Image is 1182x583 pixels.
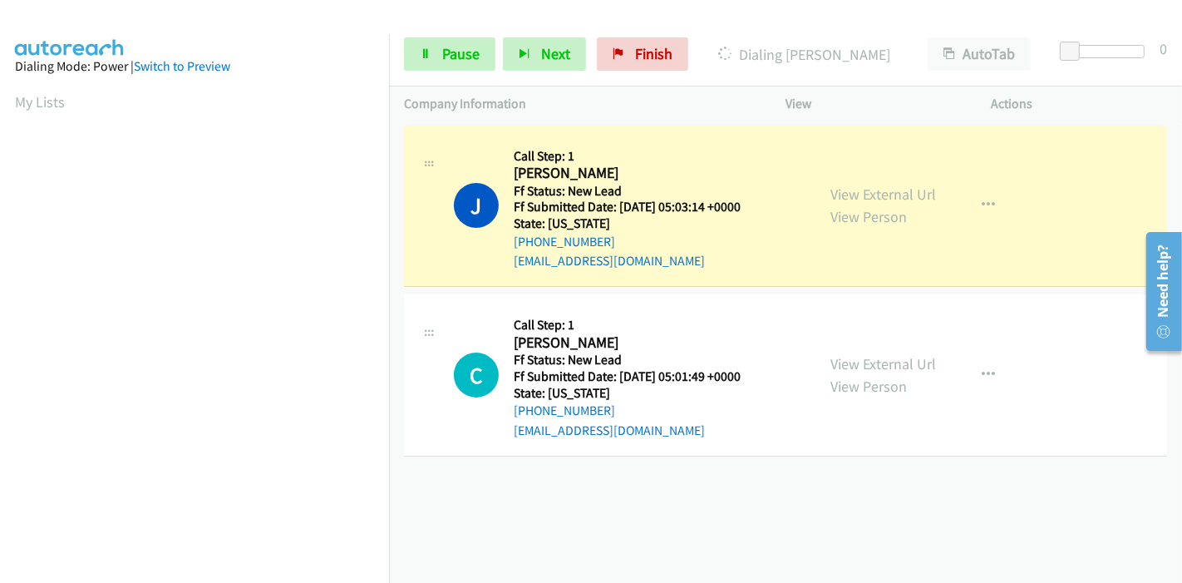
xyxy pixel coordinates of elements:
a: View External Url [830,354,936,373]
a: [PHONE_NUMBER] [514,234,615,250]
div: The call is yet to be attempted [454,353,499,398]
h2: [PERSON_NAME] [514,333,761,353]
a: [PHONE_NUMBER] [514,403,615,418]
h5: State: [US_STATE] [514,385,761,402]
a: Pause [404,37,495,71]
h5: Ff Submitted Date: [DATE] 05:03:14 +0000 [514,199,761,215]
iframe: Resource Center [1135,225,1182,358]
a: View Person [830,377,907,396]
div: Delay between calls (in seconds) [1068,45,1145,58]
span: Next [541,44,570,63]
h5: State: [US_STATE] [514,215,761,232]
a: Switch to Preview [134,58,230,74]
a: View External Url [830,185,936,204]
div: Dialing Mode: Power | [15,57,374,77]
div: 0 [1160,37,1167,60]
h5: Call Step: 1 [514,317,761,333]
a: [EMAIL_ADDRESS][DOMAIN_NAME] [514,422,705,438]
span: Pause [442,44,480,63]
a: [EMAIL_ADDRESS][DOMAIN_NAME] [514,253,705,269]
a: View Person [830,207,907,226]
p: View [786,94,962,114]
h5: Ff Submitted Date: [DATE] 05:01:49 +0000 [514,368,761,385]
h5: Call Step: 1 [514,148,761,165]
h1: C [454,353,499,398]
a: Finish [597,37,688,71]
p: Actions [992,94,1168,114]
h5: Ff Status: New Lead [514,183,761,200]
p: Dialing [PERSON_NAME] [711,43,898,66]
p: Company Information [404,94,756,114]
button: Next [503,37,586,71]
h1: J [454,183,499,228]
span: Finish [635,44,672,63]
button: AutoTab [928,37,1031,71]
h2: [PERSON_NAME] [514,164,761,183]
h5: Ff Status: New Lead [514,352,761,368]
a: My Lists [15,92,65,111]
